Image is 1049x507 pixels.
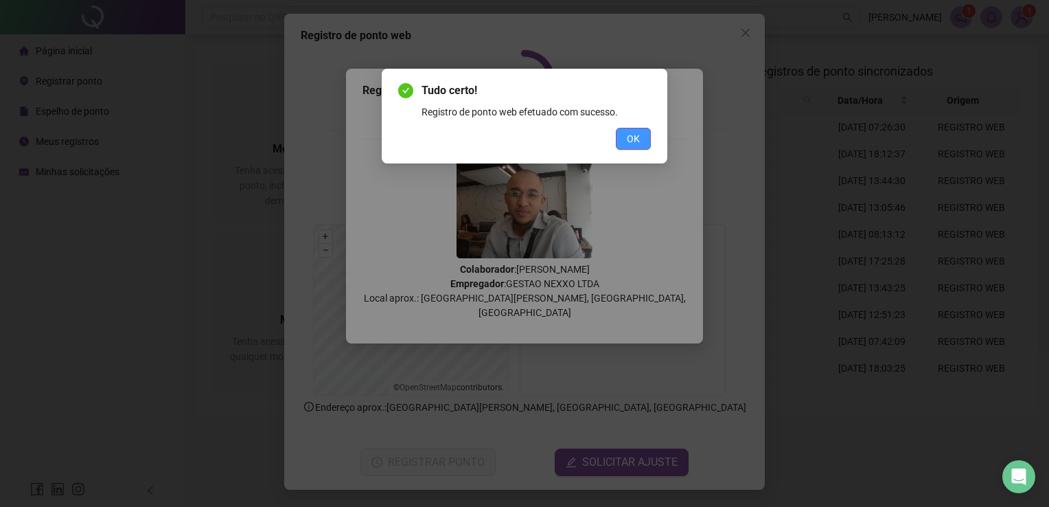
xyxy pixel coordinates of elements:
span: Tudo certo! [422,82,651,99]
button: OK [616,128,651,150]
span: OK [627,131,640,146]
div: Registro de ponto web efetuado com sucesso. [422,104,651,120]
span: check-circle [398,83,413,98]
div: Open Intercom Messenger [1002,460,1035,493]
